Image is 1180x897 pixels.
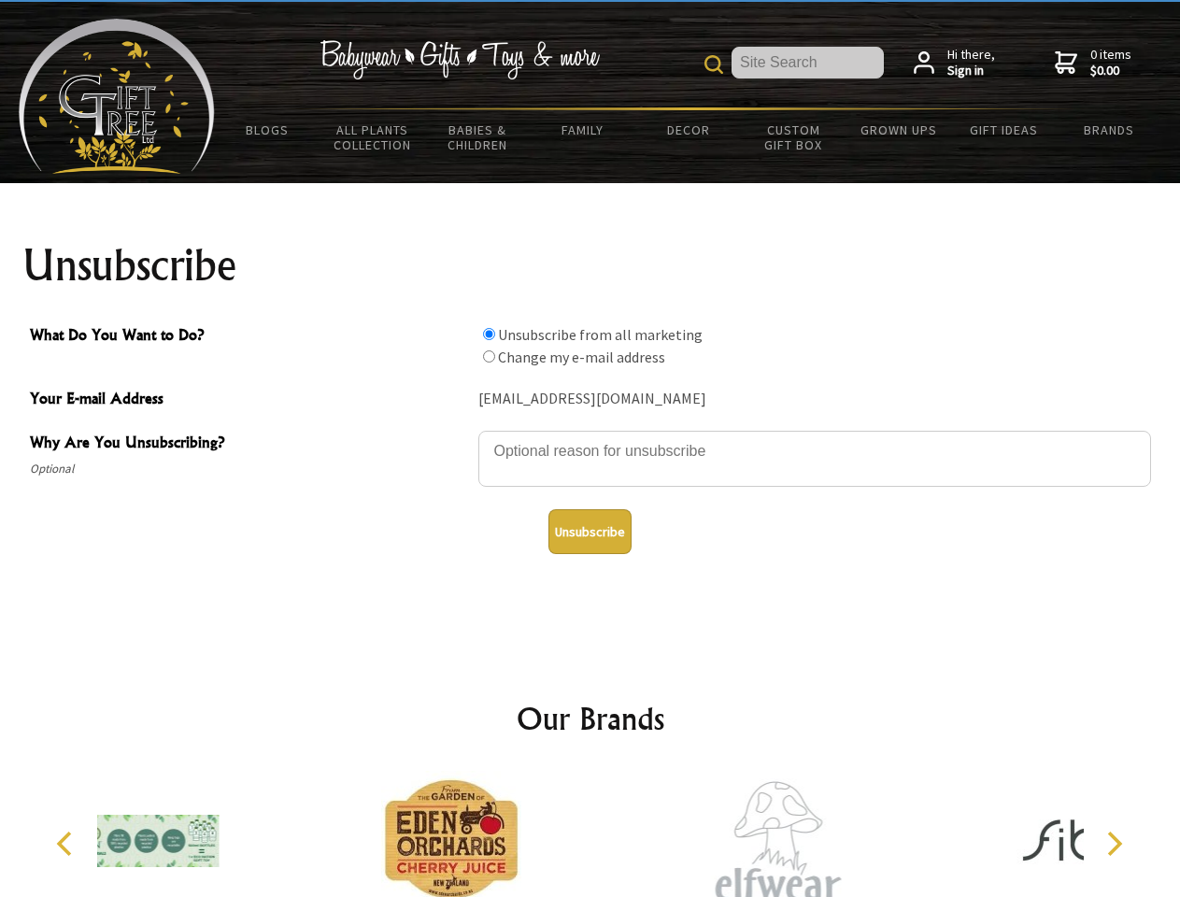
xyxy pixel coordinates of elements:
strong: $0.00 [1090,63,1131,79]
span: Hi there, [947,47,995,79]
label: Change my e-mail address [498,348,665,366]
span: Optional [30,458,469,480]
a: All Plants Collection [320,110,426,164]
a: Family [531,110,636,149]
input: What Do You Want to Do? [483,350,495,363]
a: Brands [1057,110,1162,149]
img: Babyware - Gifts - Toys and more... [19,19,215,174]
span: Your E-mail Address [30,387,469,414]
button: Next [1093,823,1134,864]
button: Previous [47,823,88,864]
img: product search [704,55,723,74]
label: Unsubscribe from all marketing [498,325,703,344]
strong: Sign in [947,63,995,79]
input: What Do You Want to Do? [483,328,495,340]
span: Why Are You Unsubscribing? [30,431,469,458]
a: Gift Ideas [951,110,1057,149]
a: Babies & Children [425,110,531,164]
button: Unsubscribe [548,509,632,554]
span: 0 items [1090,46,1131,79]
a: Decor [635,110,741,149]
h2: Our Brands [37,696,1144,741]
img: Babywear - Gifts - Toys & more [320,40,600,79]
input: Site Search [732,47,884,78]
span: What Do You Want to Do? [30,323,469,350]
a: Hi there,Sign in [914,47,995,79]
textarea: Why Are You Unsubscribing? [478,431,1151,487]
h1: Unsubscribe [22,243,1159,288]
div: [EMAIL_ADDRESS][DOMAIN_NAME] [478,385,1151,414]
a: 0 items$0.00 [1055,47,1131,79]
a: Grown Ups [846,110,951,149]
a: BLOGS [215,110,320,149]
a: Custom Gift Box [741,110,846,164]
